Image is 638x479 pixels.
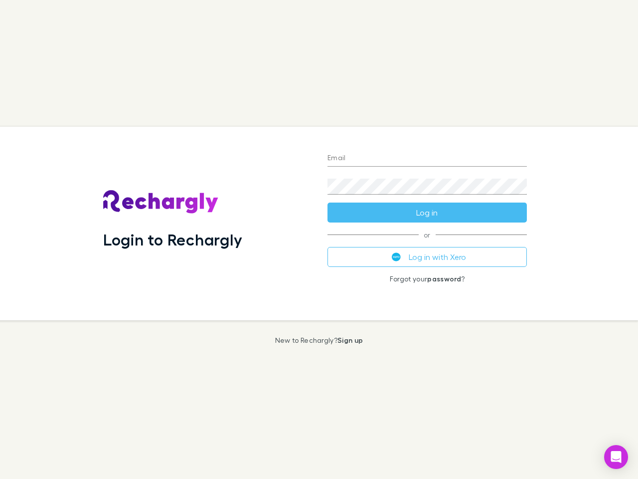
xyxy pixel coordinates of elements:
p: Forgot your ? [327,275,527,283]
h1: Login to Rechargly [103,230,242,249]
button: Log in with Xero [327,247,527,267]
img: Rechargly's Logo [103,190,219,214]
img: Xero's logo [392,252,401,261]
span: or [327,235,527,235]
a: Sign up [337,336,363,344]
a: password [427,274,461,283]
div: Open Intercom Messenger [604,445,628,469]
button: Log in [327,203,527,223]
p: New to Rechargly? [275,336,363,344]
